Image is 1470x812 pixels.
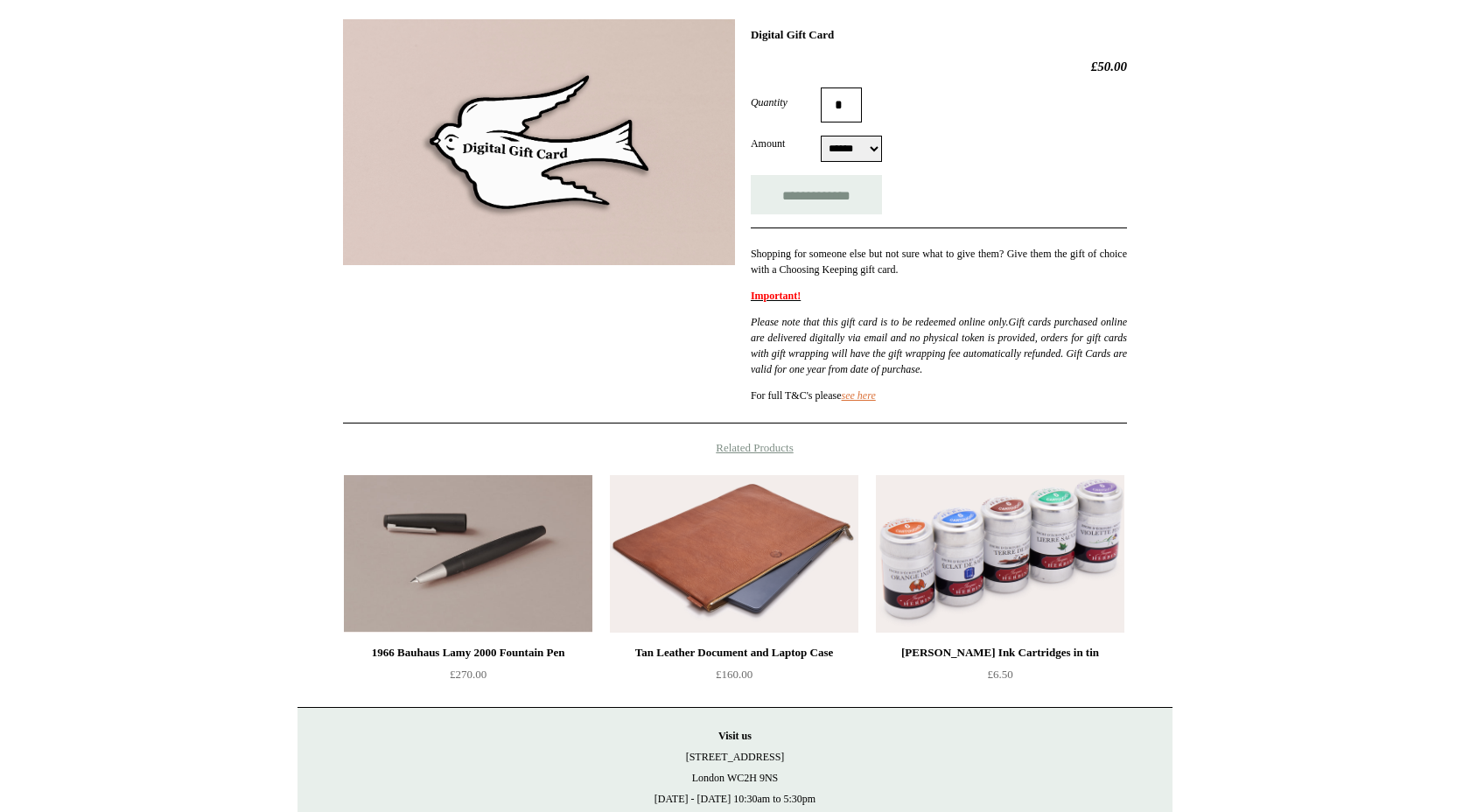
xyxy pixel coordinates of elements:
[751,246,1127,277] p: Shopping for someone else but not sure what to give them? Give them the gift of choice with a Cho...
[614,642,854,663] div: Tan Leather Document and Laptop Case
[751,290,801,302] strong: Important!
[751,316,1127,375] em: Please note that this gift card is to be redeemed online only. Gift cards purchased online are de...
[344,475,592,633] img: 1966 Bauhaus Lamy 2000 Fountain Pen
[751,28,1127,42] h1: Digital Gift Card
[718,730,752,742] strong: Visit us
[751,388,1127,403] p: For full T&C's please
[343,19,735,265] img: Digital Gift Card
[751,94,821,110] label: Quantity
[450,668,486,681] span: £270.00
[344,475,592,633] a: 1966 Bauhaus Lamy 2000 Fountain Pen 1966 Bauhaus Lamy 2000 Fountain Pen
[344,642,592,714] a: 1966 Bauhaus Lamy 2000 Fountain Pen £270.00
[987,668,1012,681] span: £6.50
[297,441,1172,455] h4: Related Products
[348,642,588,663] div: 1966 Bauhaus Lamy 2000 Fountain Pen
[842,389,876,402] a: see here
[876,475,1124,633] a: J. Herbin Ink Cartridges in tin J. Herbin Ink Cartridges in tin
[880,642,1120,663] div: [PERSON_NAME] Ink Cartridges in tin
[751,59,1127,74] h2: £50.00
[876,475,1124,633] img: J. Herbin Ink Cartridges in tin
[716,668,752,681] span: £160.00
[751,136,821,151] label: Amount
[610,642,858,714] a: Tan Leather Document and Laptop Case £160.00
[610,475,858,633] a: Tan Leather Document and Laptop Case Tan Leather Document and Laptop Case
[876,642,1124,714] a: [PERSON_NAME] Ink Cartridges in tin £6.50
[610,475,858,633] img: Tan Leather Document and Laptop Case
